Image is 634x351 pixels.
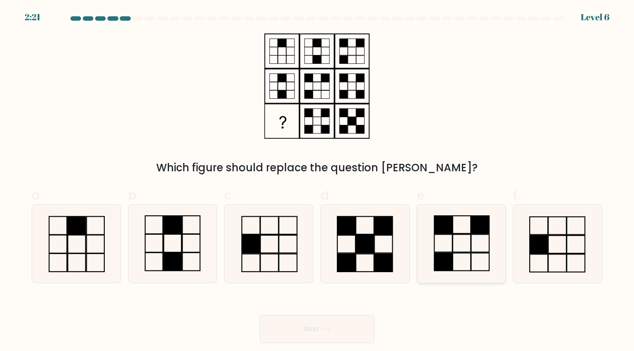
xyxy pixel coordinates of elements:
[37,160,597,176] div: Which figure should replace the question [PERSON_NAME]?
[513,187,519,204] span: f.
[32,187,42,204] span: a.
[25,11,41,24] div: 2:21
[321,187,331,204] span: d.
[417,187,427,204] span: e.
[224,187,234,204] span: c.
[128,187,139,204] span: b.
[260,315,374,343] button: Next
[581,11,609,24] div: Level 6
